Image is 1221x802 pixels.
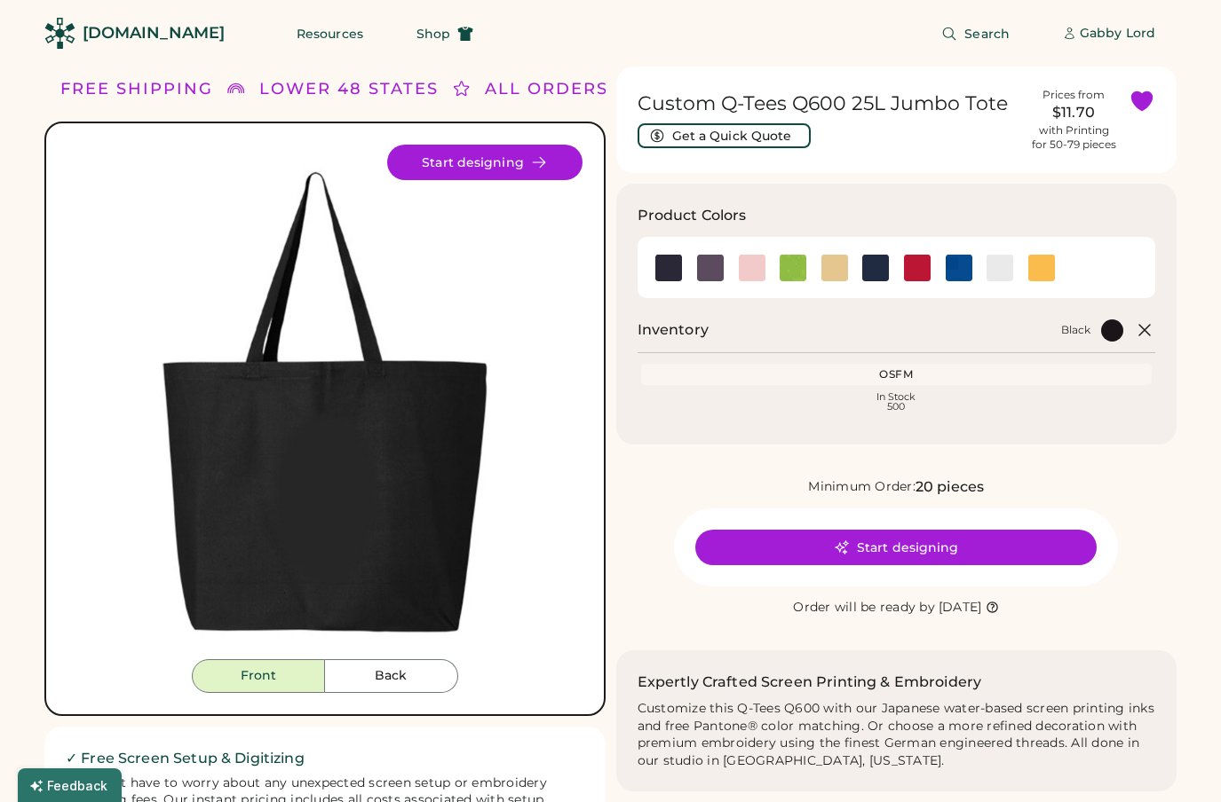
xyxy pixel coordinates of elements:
button: Search [920,16,1031,51]
img: Natural Swatch Image [821,255,848,281]
button: Front [192,659,325,693]
div: Prices from [1043,88,1105,102]
div: Gabby Lord [1080,25,1155,43]
div: FREE SHIPPING [60,77,213,101]
div: Light Pink [739,255,765,281]
div: [DATE] [939,599,982,617]
img: Royal Swatch Image [946,255,972,281]
div: Royal [946,255,972,281]
img: Charcoal Swatch Image [697,255,724,281]
div: Minimum Order: [808,478,916,496]
h2: ✓ Free Screen Setup & Digitizing [66,748,584,769]
div: 20 pieces [916,476,984,498]
div: LOWER 48 STATES [259,77,439,101]
div: [DOMAIN_NAME] [83,22,225,44]
img: Yellow Swatch Image [1028,255,1055,281]
button: Resources [275,16,385,51]
button: Start designing [387,145,583,180]
iframe: Front Chat [1137,722,1213,798]
div: with Printing for 50-79 pieces [1032,123,1116,152]
div: Natural [821,255,848,281]
button: Get a Quick Quote [638,123,811,148]
div: Customize this Q-Tees Q600 with our Japanese water-based screen printing inks and free Pantone® c... [638,700,1156,771]
img: Red Swatch Image [904,255,931,281]
div: OSFM [645,367,1149,381]
div: Q600 Style Image [67,145,583,659]
div: Black [1061,323,1090,337]
div: Order will be ready by [793,599,935,617]
h1: Custom Q-Tees Q600 25L Jumbo Tote [638,91,1019,116]
button: Back [325,659,458,693]
div: Yellow [1028,255,1055,281]
img: Navy Swatch Image [862,255,889,281]
button: Shop [395,16,495,51]
div: Lime [780,255,806,281]
div: Red [904,255,931,281]
span: Search [964,28,1010,40]
div: Charcoal [697,255,724,281]
button: Start designing [695,530,1097,565]
div: $11.70 [1029,102,1118,123]
img: White Swatch Image [987,255,1013,281]
span: Shop [416,28,450,40]
img: Rendered Logo - Screens [44,18,75,49]
img: Black Swatch Image [655,255,682,281]
h3: Product Colors [638,205,747,226]
div: In Stock 500 [645,392,1149,412]
h2: Inventory [638,319,709,341]
img: Q600 - Black Front Image [67,145,583,659]
div: White [987,255,1013,281]
div: Navy [862,255,889,281]
div: Black [655,255,682,281]
div: ALL ORDERS [485,77,608,101]
img: Light Pink Swatch Image [739,255,765,281]
h2: Expertly Crafted Screen Printing & Embroidery [638,672,982,693]
img: Lime Swatch Image [780,255,806,281]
